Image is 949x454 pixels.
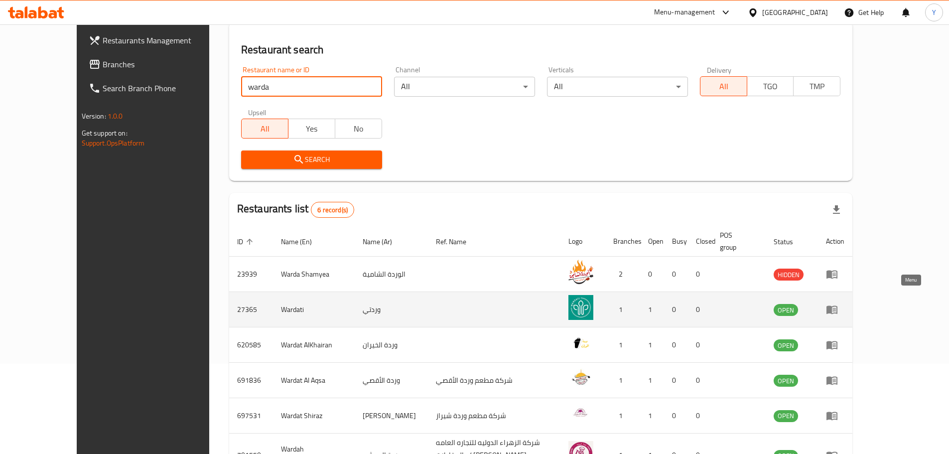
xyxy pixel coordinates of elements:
[826,339,844,351] div: Menu
[707,66,732,73] label: Delivery
[793,76,840,96] button: TMP
[281,236,325,248] span: Name (En)
[826,374,844,386] div: Menu
[436,236,479,248] span: Ref. Name
[747,76,794,96] button: TGO
[774,340,798,351] span: OPEN
[355,292,428,327] td: وردتي
[664,226,688,257] th: Busy
[605,257,640,292] td: 2
[81,28,235,52] a: Restaurants Management
[241,151,382,169] button: Search
[103,34,227,46] span: Restaurants Management
[428,363,560,398] td: شركة مطعم وردة الأقصي
[774,269,804,281] span: HIDDEN
[568,330,593,355] img: Wardat AlKhairan
[355,257,428,292] td: الوردة الشامية
[688,327,712,363] td: 0
[229,363,273,398] td: 691836
[640,398,664,434] td: 1
[237,201,354,218] h2: Restaurants list
[688,226,712,257] th: Closed
[547,77,688,97] div: All
[355,398,428,434] td: [PERSON_NAME]
[273,327,355,363] td: Wardat AlKhairan
[654,6,715,18] div: Menu-management
[605,226,640,257] th: Branches
[932,7,936,18] span: Y
[664,327,688,363] td: 0
[394,77,535,97] div: All
[237,236,256,248] span: ID
[355,327,428,363] td: وردة الخيران
[774,304,798,316] span: OPEN
[664,257,688,292] td: 0
[605,292,640,327] td: 1
[229,257,273,292] td: 23939
[640,292,664,327] td: 1
[818,226,852,257] th: Action
[720,229,754,253] span: POS group
[640,327,664,363] td: 1
[640,257,664,292] td: 0
[568,366,593,391] img: Wardat Al Aqsa
[640,226,664,257] th: Open
[82,137,145,150] a: Support.OpsPlatform
[568,260,593,285] img: Warda Shamyea
[82,127,128,140] span: Get support on:
[81,76,235,100] a: Search Branch Phone
[560,226,605,257] th: Logo
[288,119,335,139] button: Yes
[762,7,828,18] div: [GEOGRAPHIC_DATA]
[241,119,288,139] button: All
[605,327,640,363] td: 1
[428,398,560,434] td: شركة مطعم وردة شيراز
[798,79,836,94] span: TMP
[81,52,235,76] a: Branches
[751,79,790,94] span: TGO
[82,110,106,123] span: Version:
[605,398,640,434] td: 1
[824,198,848,222] div: Export file
[363,236,405,248] span: Name (Ar)
[664,398,688,434] td: 0
[688,292,712,327] td: 0
[664,292,688,327] td: 0
[774,375,798,387] span: OPEN
[273,398,355,434] td: Wardat Shiraz
[248,109,267,116] label: Upsell
[103,82,227,94] span: Search Branch Phone
[311,202,354,218] div: Total records count
[273,257,355,292] td: Warda Shamyea
[335,119,382,139] button: No
[700,76,747,96] button: All
[568,295,593,320] img: Wardati
[704,79,743,94] span: All
[229,398,273,434] td: 697531
[229,327,273,363] td: 620585
[568,401,593,426] img: Wardat Shiraz
[826,268,844,280] div: Menu
[273,292,355,327] td: Wardati
[774,236,806,248] span: Status
[292,122,331,136] span: Yes
[605,363,640,398] td: 1
[688,398,712,434] td: 0
[664,363,688,398] td: 0
[774,410,798,422] div: OPEN
[103,58,227,70] span: Branches
[339,122,378,136] span: No
[774,410,798,422] span: OPEN
[241,42,841,57] h2: Restaurant search
[229,292,273,327] td: 27365
[273,363,355,398] td: Wardat Al Aqsa
[241,77,382,97] input: Search for restaurant name or ID..
[249,153,374,166] span: Search
[311,205,354,215] span: 6 record(s)
[355,363,428,398] td: وردة الأقصي
[688,257,712,292] td: 0
[640,363,664,398] td: 1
